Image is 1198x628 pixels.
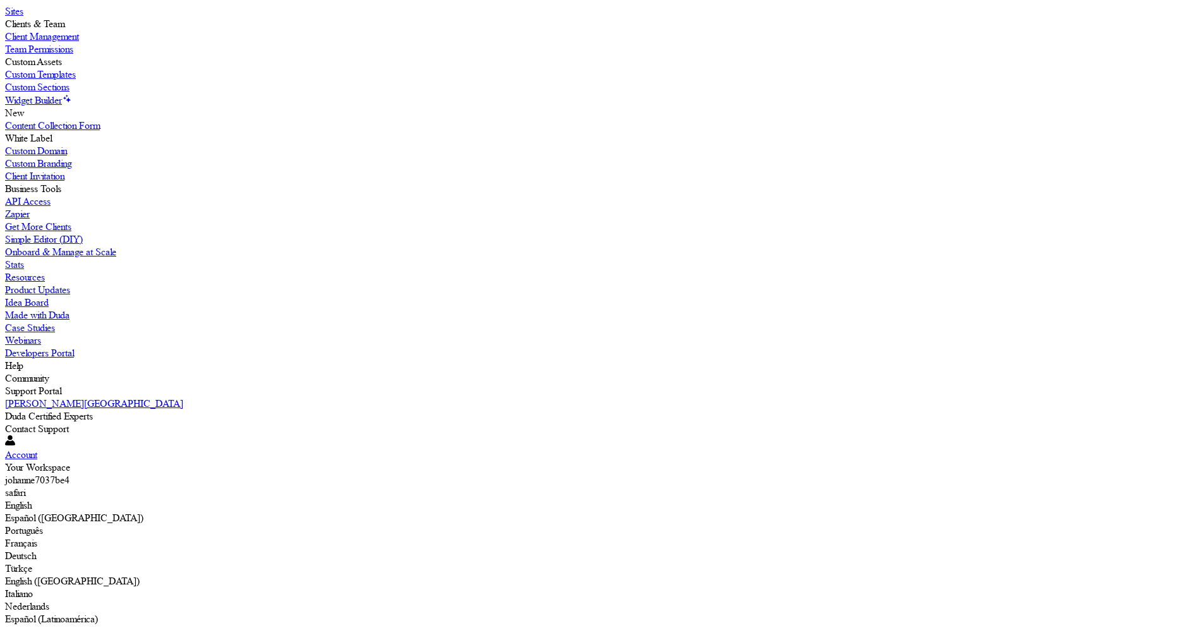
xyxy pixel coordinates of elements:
label: Help [5,359,23,371]
label: Content Collection Form [5,119,100,131]
label: English [5,499,32,511]
label: Duda Certified Experts [5,410,93,422]
label: Support Portal [5,385,61,397]
div: Português [5,524,1193,537]
label: Custom Sections [5,81,70,93]
div: Türkçe [5,562,1193,575]
label: White Label [5,132,52,144]
label: Onboard & Manage at Scale [5,246,116,258]
label: Custom Templates [5,68,76,80]
label: Stats [5,258,24,270]
label: Product Updates [5,284,70,296]
label: Your Workspace [5,461,70,473]
label: [PERSON_NAME][GEOGRAPHIC_DATA] [5,397,183,409]
label: Developers Portal [5,347,74,359]
label: Custom Domain [5,145,67,157]
div: Italiano [5,588,1193,600]
label: Widget Builder [5,94,62,106]
label: Resources [5,271,45,283]
label: Idea Board [5,296,49,308]
div: Deutsch [5,550,1193,562]
div: safari [5,486,1193,499]
label: Sites [5,5,23,17]
label: Team Permissions [5,43,73,55]
label: Account [5,449,37,461]
label: Clients & Team [5,18,64,30]
a: Resources [5,271,1193,284]
label: Made with Duda [5,309,70,321]
label: Get More Clients [5,220,71,232]
label: Custom Branding [5,157,71,169]
iframe: Duda-gen Chat Button Frame [1132,562,1198,628]
label: Client Management [5,30,79,42]
label: Zapier [5,208,30,220]
label: Business Tools [5,183,61,195]
div: Français [5,537,1193,550]
div: Nederlands [5,600,1193,613]
label: Custom Assets [5,56,62,68]
label: Case Studies [5,322,55,334]
a: Widget Builder [5,94,72,106]
div: Español (Latinoamérica) [5,613,1193,625]
label: Community [5,372,49,384]
div: Español ([GEOGRAPHIC_DATA]) [5,512,1193,524]
div: New [5,107,1193,119]
label: Simple Editor (DIY) [5,233,83,245]
label: Webinars [5,334,41,346]
label: API Access [5,195,51,207]
label: Contact Support [5,423,69,435]
div: English ([GEOGRAPHIC_DATA]) [5,575,1193,588]
div: johanne7037be4 [5,474,1193,486]
label: Client Invitation [5,170,64,182]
